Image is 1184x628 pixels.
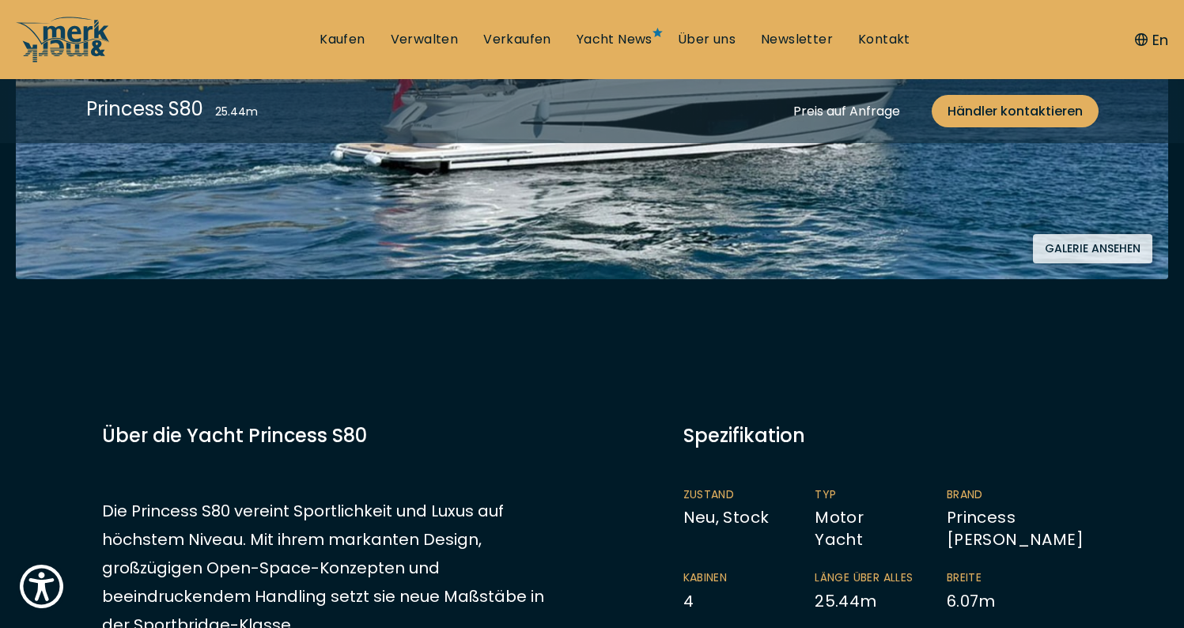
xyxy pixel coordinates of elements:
span: Brand [947,487,1047,503]
button: En [1135,29,1168,51]
span: Typ [815,487,915,503]
a: Kontakt [858,31,910,48]
a: Verkaufen [483,31,551,48]
li: Neu, Stock [683,487,815,551]
a: Über uns [678,31,736,48]
span: Breite [947,570,1047,586]
button: Galerie ansehen [1033,234,1152,263]
li: 25.44 m [815,570,947,612]
div: Princess S80 [86,95,203,123]
div: Spezifikation [683,422,1083,449]
span: Kabinen [683,570,784,586]
div: 25.44 m [215,104,258,120]
a: Newsletter [761,31,833,48]
li: 4 [683,570,815,612]
li: Motor Yacht [815,487,947,551]
li: 6.07 m [947,570,1079,612]
h3: Über die Yacht Princess S80 [102,422,573,449]
a: Verwalten [391,31,459,48]
a: Yacht News [577,31,653,48]
button: Show Accessibility Preferences [16,561,67,612]
span: Länge über Alles [815,570,915,586]
a: Kaufen [320,31,365,48]
div: Preis auf Anfrage [793,101,900,121]
span: Zustand [683,487,784,503]
a: Händler kontaktieren [932,95,1099,127]
span: Händler kontaktieren [948,101,1083,121]
li: Princess [PERSON_NAME] [947,487,1079,551]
